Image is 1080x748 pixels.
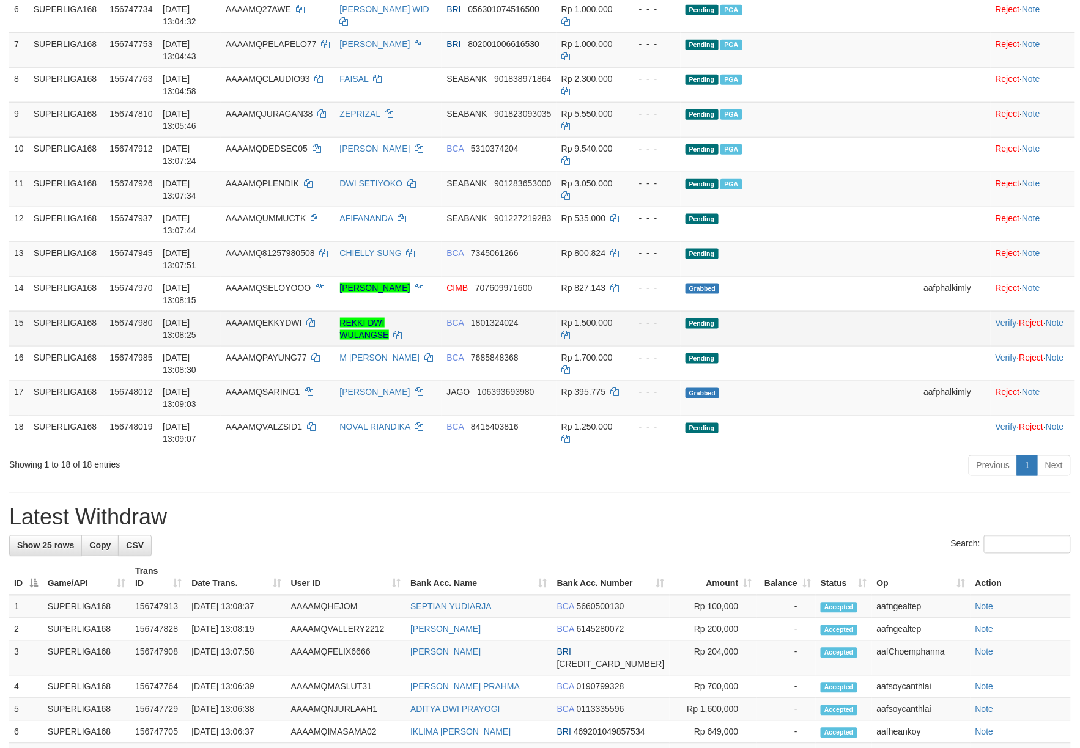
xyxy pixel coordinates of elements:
span: [DATE] 13:08:15 [163,283,196,305]
span: Rp 395.775 [561,387,605,397]
a: [PERSON_NAME] [340,387,410,397]
span: [DATE] 13:07:24 [163,144,196,166]
a: FAISAL [340,74,369,84]
th: Amount: activate to sort column ascending [670,560,757,595]
a: [PERSON_NAME] PRAHMA [410,682,520,692]
a: Next [1037,455,1071,476]
span: Copy [89,541,111,551]
span: Copy 707609971600 to clipboard [475,283,532,293]
span: Accepted [821,705,857,716]
span: 156747912 [109,144,152,153]
td: Rp 649,000 [670,721,757,744]
td: aafsoycanthlai [872,698,971,721]
span: Rp 9.540.000 [561,144,613,153]
div: - - - [629,386,676,398]
td: 156747913 [130,595,187,618]
a: [PERSON_NAME] [340,39,410,49]
span: AAAAMQPELAPELO77 [226,39,317,49]
span: Grabbed [686,388,720,398]
td: [DATE] 13:08:37 [187,595,286,618]
td: 5 [9,698,43,721]
th: Bank Acc. Number: activate to sort column ascending [552,560,670,595]
div: - - - [629,177,676,189]
a: Note [1022,283,1040,293]
td: AAAAMQHEJOM [286,595,406,618]
div: - - - [629,108,676,120]
td: 7 [9,32,29,67]
span: Marked by aafheankoy [720,40,742,50]
span: BCA [446,144,464,153]
span: 156748019 [109,422,152,432]
a: Reject [1019,422,1044,432]
span: [DATE] 13:04:43 [163,39,196,61]
th: ID: activate to sort column descending [9,560,43,595]
td: aafChoemphanna [872,641,971,676]
span: Rp 5.550.000 [561,109,613,119]
td: 8 [9,67,29,102]
span: BRI [557,647,571,657]
td: SUPERLIGA168 [29,207,105,241]
a: DWI SETIYOKO [340,178,403,188]
span: Pending [686,318,719,329]
span: Pending [686,75,719,85]
a: Reject [996,109,1020,119]
a: AFIFANANDA [340,213,393,223]
span: AAAAMQDEDSEC05 [226,144,308,153]
span: [DATE] 13:08:30 [163,353,196,375]
span: 156747985 [109,353,152,362]
label: Search: [951,535,1071,554]
td: 4 [9,676,43,698]
a: Reject [996,4,1020,14]
span: Marked by aafheankoy [720,5,742,15]
td: 3 [9,641,43,676]
span: Copy 802001006616530 to clipboard [468,39,539,49]
span: Copy 901838971864 to clipboard [494,74,551,84]
td: Rp 204,000 [670,641,757,676]
td: - [757,698,816,721]
span: Copy 901823093035 to clipboard [494,109,551,119]
th: Op: activate to sort column ascending [872,560,971,595]
span: Copy 469201049857534 to clipboard [574,727,645,737]
span: AAAAMQPAYUNG77 [226,353,307,362]
span: BCA [446,422,464,432]
td: [DATE] 13:07:58 [187,641,286,676]
span: Copy 0113335596 to clipboard [577,705,624,714]
a: NOVAL RIANDIKA [340,422,410,432]
a: Note [975,602,994,612]
span: BRI [446,4,460,14]
td: 12 [9,207,29,241]
th: Game/API: activate to sort column ascending [43,560,130,595]
td: 156747828 [130,618,187,641]
span: AAAAMQSARING1 [226,387,300,397]
a: Note [1022,213,1040,223]
td: - [757,618,816,641]
a: [PERSON_NAME] [410,647,481,657]
span: Accepted [821,648,857,658]
span: Copy 7345061266 to clipboard [471,248,519,258]
td: aafngealtep [872,618,971,641]
a: ADITYA DWI PRAYOGI [410,705,500,714]
a: [PERSON_NAME] [340,144,410,153]
a: Reject [996,144,1020,153]
div: - - - [629,212,676,224]
td: 11 [9,172,29,207]
a: Note [1022,387,1040,397]
a: 1 [1017,455,1038,476]
a: REKKI DWI WULANGSE [340,318,389,340]
div: - - - [629,351,676,364]
td: AAAAMQVALLERY2212 [286,618,406,641]
a: Reject [996,74,1020,84]
a: Verify [996,318,1017,328]
span: AAAAMQUMMUCTK [226,213,306,223]
span: CSV [126,541,144,551]
td: · [991,67,1075,102]
td: 2 [9,618,43,641]
span: BCA [557,705,574,714]
div: - - - [629,73,676,85]
span: Rp 1.500.000 [561,318,613,328]
span: [DATE] 13:09:03 [163,387,196,409]
td: · [991,207,1075,241]
span: Pending [686,179,719,189]
div: Showing 1 to 18 of 18 entries [9,454,441,471]
a: Previous [969,455,1018,476]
